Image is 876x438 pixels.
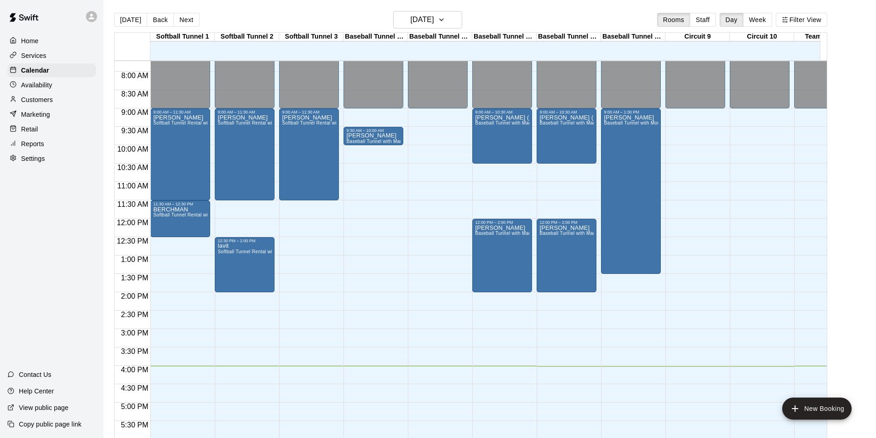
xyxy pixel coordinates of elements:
span: Baseball Tunnel with Machine [346,139,412,144]
span: Baseball Tunnel with Machine [475,231,540,236]
span: 9:30 AM [119,127,151,135]
div: 12:30 PM – 2:00 PM [218,239,272,243]
span: Baseball Tunnel with Machine [539,231,605,236]
a: Reports [7,137,96,151]
button: [DATE] [114,13,147,27]
div: Home [7,34,96,48]
span: 3:00 PM [119,329,151,337]
button: Next [173,13,199,27]
div: 9:00 AM – 11:30 AM [153,110,207,114]
span: 4:30 PM [119,384,151,392]
button: Day [720,13,744,27]
div: 9:00 AM – 10:30 AM [539,110,594,114]
div: Baseball Tunnel 7 (Mound/Machine) [537,33,601,41]
h6: [DATE] [411,13,434,26]
div: 9:00 AM – 11:30 AM: ramirez [279,108,339,200]
span: Baseball Tunnel with Machine [539,120,605,125]
a: Services [7,49,96,63]
div: 12:00 PM – 2:00 PM [475,220,529,225]
span: 9:00 AM [119,108,151,116]
span: 8:00 AM [119,72,151,80]
p: Customers [21,95,53,104]
div: 12:00 PM – 2:00 PM: Patrick [537,219,596,292]
p: Contact Us [19,370,52,379]
p: Home [21,36,39,46]
div: 9:00 AM – 11:30 AM: ramirez [215,108,275,200]
p: Settings [21,154,45,163]
div: Baseball Tunnel 5 (Machine) [408,33,472,41]
button: Week [743,13,772,27]
div: 9:00 AM – 11:30 AM [282,110,336,114]
div: Circuit 9 [665,33,730,41]
a: Calendar [7,63,96,77]
p: Copy public page link [19,420,81,429]
div: 9:00 AM – 10:30 AM: TAYLOR GRACCE ( MIGHT CANCEL) [472,108,532,164]
a: Retail [7,122,96,136]
span: Softball Tunnel Rental with Machine [218,249,296,254]
span: 5:30 PM [119,421,151,429]
span: 11:30 AM [115,200,151,208]
a: Settings [7,152,96,165]
div: 12:30 PM – 2:00 PM: lavit [215,237,275,292]
p: Marketing [21,110,50,119]
span: Baseball Tunnel with Machine [475,120,540,125]
span: 4:00 PM [119,366,151,374]
div: Baseball Tunnel 8 (Mound) [601,33,665,41]
div: 9:00 AM – 11:30 AM [218,110,272,114]
button: [DATE] [393,11,462,28]
a: Customers [7,93,96,107]
span: Softball Tunnel Rental with Machine [153,120,232,125]
p: Help Center [19,387,54,396]
div: 9:00 AM – 10:30 AM [475,110,529,114]
span: 10:30 AM [115,164,151,171]
div: 12:00 PM – 2:00 PM [539,220,594,225]
p: Reports [21,139,44,148]
p: View public page [19,403,69,412]
div: 11:30 AM – 12:30 PM: BERCHMAN [150,200,210,237]
button: Filter View [776,13,827,27]
span: 1:30 PM [119,274,151,282]
div: Baseball Tunnel 4 (Machine) [344,33,408,41]
button: Staff [690,13,716,27]
span: 3:30 PM [119,347,151,355]
button: add [782,398,852,420]
div: 9:00 AM – 11:30 AM: ramirez [150,108,210,200]
div: Softball Tunnel 1 [150,33,215,41]
p: Availability [21,80,52,90]
span: Softball Tunnel Rental with Machine [153,212,232,217]
div: 11:30 AM – 12:30 PM [153,202,207,206]
span: 8:30 AM [119,90,151,98]
p: Calendar [21,66,49,75]
span: Softball Tunnel Rental with Machine [282,120,361,125]
div: Baseball Tunnel 6 (Machine) [472,33,537,41]
p: Services [21,51,46,60]
div: 9:30 AM – 10:00 AM: Harper [344,127,403,145]
a: Marketing [7,108,96,121]
div: 9:00 AM – 1:30 PM: KEITH [601,108,661,274]
a: Availability [7,78,96,92]
span: 12:00 PM [115,219,150,227]
span: 10:00 AM [115,145,151,153]
div: Team Room 1 [794,33,859,41]
span: Softball Tunnel Rental with Machine [218,120,296,125]
span: 2:30 PM [119,311,151,319]
div: Circuit 10 [730,33,794,41]
button: Back [147,13,174,27]
span: 5:00 PM [119,403,151,410]
span: 11:00 AM [115,182,151,190]
div: 9:00 AM – 10:30 AM: TAYLOR GRACCE ( MIGHT CANCEL) [537,108,596,164]
span: Baseball Tunnel with Mound [604,120,665,125]
div: 9:30 AM – 10:00 AM [346,128,401,133]
div: Softball Tunnel 3 [279,33,344,41]
span: 2:00 PM [119,292,151,300]
div: 9:00 AM – 1:30 PM [604,110,658,114]
div: Softball Tunnel 2 [215,33,279,41]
